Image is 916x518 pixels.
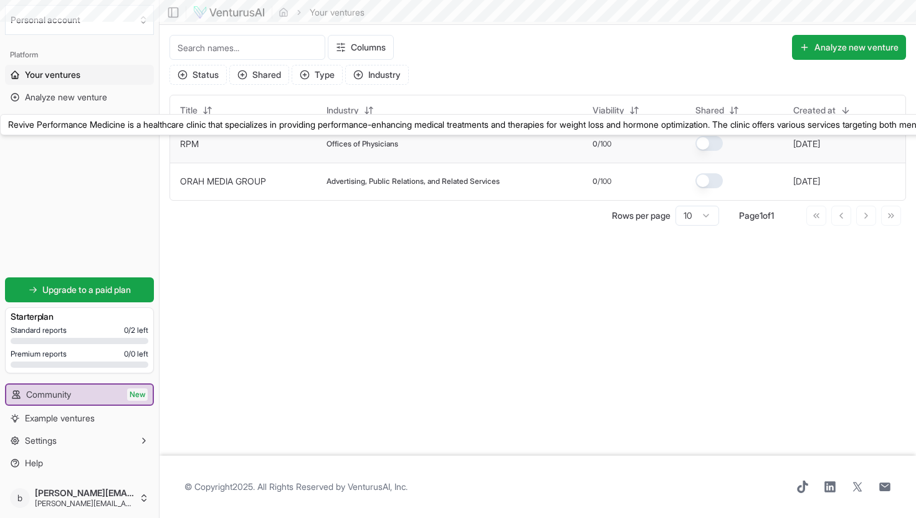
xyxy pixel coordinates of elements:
[124,325,148,335] span: 0 / 2 left
[585,100,647,120] button: Viability
[345,65,409,85] button: Industry
[169,65,227,85] button: Status
[695,104,724,117] span: Shared
[793,104,836,117] span: Created at
[180,104,198,117] span: Title
[25,412,95,424] span: Example ventures
[180,138,199,149] a: RPM
[180,176,266,186] a: ORAH MEDIA GROUP
[5,87,154,107] a: Analyze new venture
[25,457,43,469] span: Help
[5,453,154,473] a: Help
[593,139,598,149] span: 0
[771,210,774,221] span: 1
[319,100,381,120] button: Industry
[26,388,71,401] span: Community
[169,35,325,60] input: Search names...
[793,138,820,150] button: [DATE]
[327,104,359,117] span: Industry
[786,100,858,120] button: Created at
[229,65,289,85] button: Shared
[292,65,343,85] button: Type
[598,139,611,149] span: /100
[6,385,153,405] a: CommunityNew
[10,488,30,508] span: b
[327,139,398,149] span: Offices of Physicians
[25,69,80,81] span: Your ventures
[5,408,154,428] a: Example ventures
[5,45,154,65] div: Platform
[180,138,199,150] button: RPM
[348,481,406,492] a: VenturusAI, Inc
[612,209,670,222] p: Rows per page
[688,100,747,120] button: Shared
[184,481,408,493] span: © Copyright 2025 . All Rights Reserved by .
[11,310,148,323] h3: Starter plan
[792,35,906,60] button: Analyze new venture
[180,175,266,188] button: ORAH MEDIA GROUP
[593,104,624,117] span: Viability
[5,431,154,451] button: Settings
[763,210,771,221] span: of
[173,100,220,120] button: Title
[42,284,131,296] span: Upgrade to a paid plan
[793,175,820,188] button: [DATE]
[5,65,154,85] a: Your ventures
[25,434,57,447] span: Settings
[11,349,67,359] span: Premium reports
[327,176,500,186] span: Advertising, Public Relations, and Related Services
[593,176,598,186] span: 0
[328,35,394,60] button: Columns
[598,176,611,186] span: /100
[35,499,134,509] span: [PERSON_NAME][EMAIL_ADDRESS][DOMAIN_NAME]
[124,349,148,359] span: 0 / 0 left
[5,483,154,513] button: b[PERSON_NAME][EMAIL_ADDRESS][DOMAIN_NAME][PERSON_NAME][EMAIL_ADDRESS][DOMAIN_NAME]
[35,487,134,499] span: [PERSON_NAME][EMAIL_ADDRESS][DOMAIN_NAME]
[25,91,107,103] span: Analyze new venture
[127,388,148,401] span: New
[760,210,763,221] span: 1
[5,277,154,302] a: Upgrade to a paid plan
[739,210,760,221] span: Page
[11,325,67,335] span: Standard reports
